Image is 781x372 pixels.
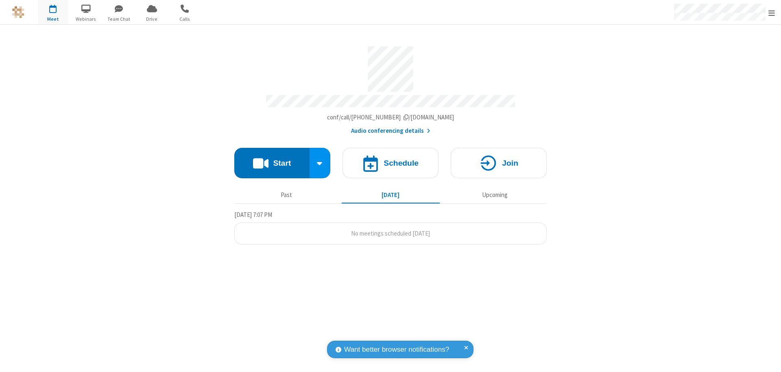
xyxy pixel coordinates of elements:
[351,126,430,136] button: Audio conferencing details
[234,211,272,218] span: [DATE] 7:07 PM
[234,148,310,178] button: Start
[12,6,24,18] img: QA Selenium DO NOT DELETE OR CHANGE
[38,15,68,23] span: Meet
[343,148,438,178] button: Schedule
[104,15,134,23] span: Team Chat
[234,210,547,245] section: Today's Meetings
[446,187,544,203] button: Upcoming
[451,148,547,178] button: Join
[238,187,336,203] button: Past
[310,148,331,178] div: Start conference options
[71,15,101,23] span: Webinars
[344,344,449,355] span: Want better browser notifications?
[170,15,200,23] span: Calls
[502,159,518,167] h4: Join
[234,40,547,136] section: Account details
[351,229,430,237] span: No meetings scheduled [DATE]
[137,15,167,23] span: Drive
[327,113,454,121] span: Copy my meeting room link
[342,187,440,203] button: [DATE]
[273,159,291,167] h4: Start
[327,113,454,122] button: Copy my meeting room linkCopy my meeting room link
[384,159,419,167] h4: Schedule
